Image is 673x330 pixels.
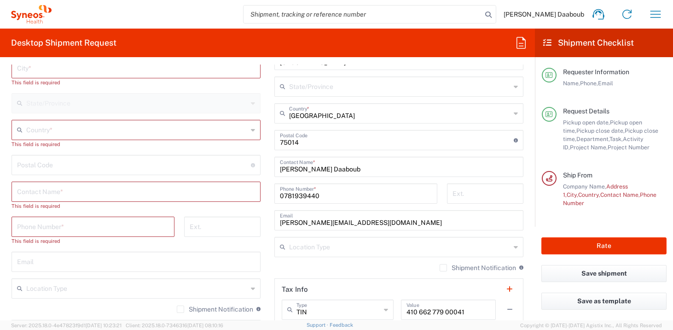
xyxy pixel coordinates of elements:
div: This field is required [12,78,261,87]
span: Country, [578,191,600,198]
span: Request Details [563,107,609,115]
span: Server: 2025.18.0-4e47823f9d1 [11,323,122,328]
span: Requester Information [563,68,629,76]
div: This field is required [12,237,174,245]
span: Email [598,80,613,87]
span: [DATE] 08:10:16 [187,323,223,328]
div: This field is required [12,140,261,148]
span: Pickup close date, [576,127,625,134]
span: [DATE] 10:23:21 [86,323,122,328]
button: Rate [541,237,667,254]
button: Save as template [541,293,667,310]
span: Project Number [608,144,650,151]
span: Phone, [580,80,598,87]
h2: Desktop Shipment Request [11,37,116,48]
a: Feedback [330,322,353,328]
h2: Shipment Checklist [543,37,634,48]
span: Ship From [563,171,592,179]
span: Client: 2025.18.0-7346316 [126,323,223,328]
span: Name, [563,80,580,87]
span: City, [567,191,578,198]
span: Department, [576,136,609,142]
a: Support [307,322,330,328]
label: Shipment Notification [177,306,253,313]
span: Project Name, [570,144,608,151]
span: Task, [609,136,623,142]
button: Save shipment [541,265,667,282]
span: [PERSON_NAME] Daaboub [504,10,584,18]
span: Pickup open date, [563,119,610,126]
span: Copyright © [DATE]-[DATE] Agistix Inc., All Rights Reserved [520,321,662,330]
input: Shipment, tracking or reference number [244,6,482,23]
label: Shipment Notification [440,264,516,271]
span: Company Name, [563,183,606,190]
span: Contact Name, [600,191,640,198]
h2: Tax Info [282,285,308,294]
div: This field is required [12,202,261,210]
